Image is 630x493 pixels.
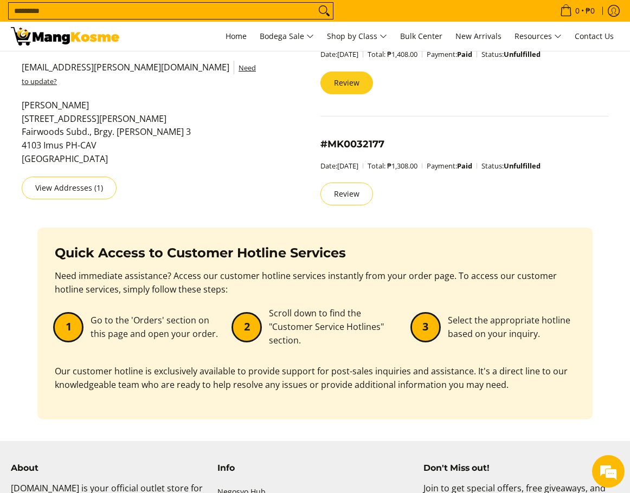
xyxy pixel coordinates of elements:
[584,7,596,15] span: ₱0
[130,22,619,51] nav: Main Menu
[22,177,117,199] a: View Addresses (1)
[320,183,373,205] a: Review
[55,245,575,261] h2: Quick Access to Customer Hotline Services
[320,72,373,94] a: Review
[254,22,319,51] a: Bodega Sale
[55,365,575,403] p: Our customer hotline is exclusively available to provide support for post-sales inquiries and ass...
[322,22,393,51] a: Shop by Class
[395,22,448,51] a: Bulk Center
[217,463,413,473] h4: Info
[22,99,260,177] p: [PERSON_NAME] [STREET_ADDRESS][PERSON_NAME] Fairwoods Subd., Brgy. [PERSON_NAME] 3 4103 Imus PH-C...
[574,7,581,15] span: 0
[55,269,575,307] p: Need immediate assistance? Access our customer hotline services instantly from your order page. T...
[457,49,472,59] strong: Paid
[575,31,614,41] span: Contact Us
[557,5,598,17] span: •
[22,61,260,99] p: [EMAIL_ADDRESS][PERSON_NAME][DOMAIN_NAME]
[327,30,387,43] span: Shop by Class
[11,463,207,473] h4: About
[233,314,260,341] div: 2
[504,49,541,59] strong: Unfulfilled
[509,22,567,51] a: Resources
[569,22,619,51] a: Contact Us
[22,63,256,86] a: Need to update?
[423,463,619,473] h4: Don't Miss out!
[400,31,442,41] span: Bulk Center
[320,161,541,171] small: Date: Total: ₱1,308.00 Payment: Status:
[450,22,507,51] a: New Arrivals
[260,30,314,43] span: Bodega Sale
[226,31,247,41] span: Home
[269,307,384,346] span: Scroll down to find the "Customer Service Hotlines" section.
[337,49,358,59] time: [DATE]
[91,314,218,340] span: Go to the 'Orders' section on this page and open your order.
[320,138,384,150] a: #MK0032177
[55,314,82,341] div: 1
[320,49,541,59] small: Date: Total: ₱1,408.00 Payment: Status:
[455,31,502,41] span: New Arrivals
[11,27,119,46] img: Account | Mang Kosme
[220,22,252,51] a: Home
[515,30,562,43] span: Resources
[457,161,472,171] strong: Paid
[316,3,333,19] button: Search
[448,314,570,340] span: Select the appropriate hotline based on your inquiry.
[337,161,358,171] time: [DATE]
[412,314,439,341] div: 3
[504,161,541,171] strong: Unfulfilled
